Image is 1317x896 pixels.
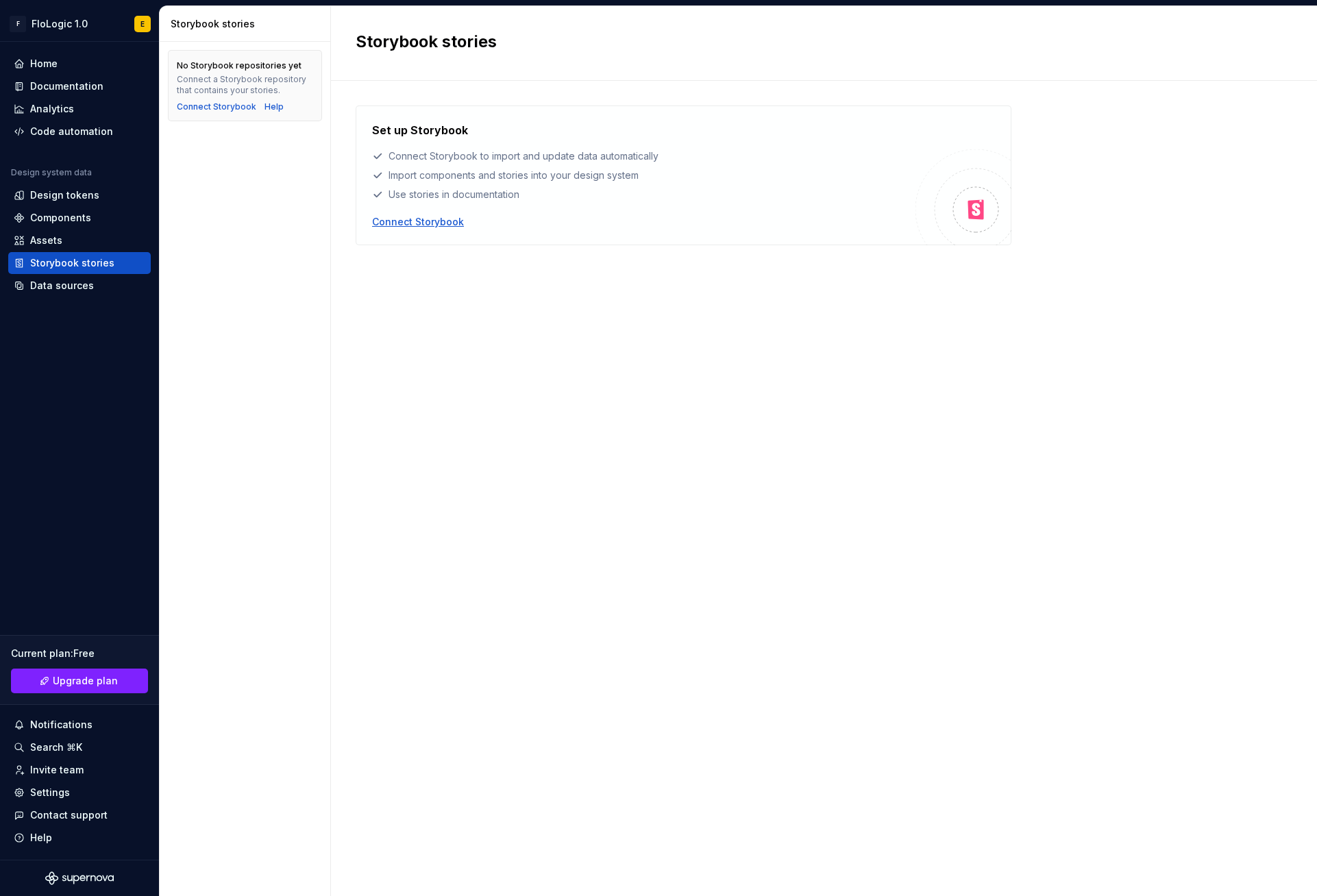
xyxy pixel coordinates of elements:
button: Search ⌘K [8,736,151,758]
div: Settings [30,786,70,799]
div: Current plan : Free [11,647,148,660]
a: Invite team [8,759,151,781]
div: Home [30,57,58,71]
div: Analytics [30,102,74,116]
div: Connect Storybook to import and update data automatically [372,149,915,163]
button: Help [8,827,151,849]
a: Code automation [8,121,151,142]
div: E [140,18,145,29]
a: Upgrade plan [11,669,148,693]
h4: Set up Storybook [372,122,468,138]
div: F [10,16,26,32]
a: Data sources [8,275,151,297]
a: Design tokens [8,184,151,206]
div: Invite team [30,763,84,777]
div: Import components and stories into your design system [372,169,915,182]
div: Design system data [11,167,92,178]
div: Data sources [30,279,94,293]
div: Components [30,211,91,225]
div: FloLogic 1.0 [32,17,88,31]
a: Storybook stories [8,252,151,274]
a: Settings [8,782,151,804]
div: Design tokens [30,188,99,202]
div: Assets [30,234,62,247]
div: Storybook stories [30,256,114,270]
div: Notifications [30,718,93,732]
div: No Storybook repositories yet [177,60,301,71]
a: Home [8,53,151,75]
a: Assets [8,229,151,251]
button: FFloLogic 1.0E [3,9,156,38]
div: Documentation [30,79,103,93]
a: Help [264,101,284,112]
div: Search ⌘K [30,741,82,754]
a: Components [8,207,151,229]
button: Contact support [8,804,151,826]
div: Help [30,831,52,845]
button: Connect Storybook [372,215,464,229]
div: Use stories in documentation [372,188,915,201]
h2: Storybook stories [356,31,1276,53]
div: Code automation [30,125,113,138]
div: Connect a Storybook repository that contains your stories. [177,74,313,96]
button: Connect Storybook [177,101,256,112]
button: Notifications [8,714,151,736]
a: Analytics [8,98,151,120]
svg: Supernova Logo [45,871,114,885]
span: Upgrade plan [53,674,118,688]
a: Documentation [8,75,151,97]
div: Contact support [30,808,108,822]
div: Storybook stories [171,17,325,31]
